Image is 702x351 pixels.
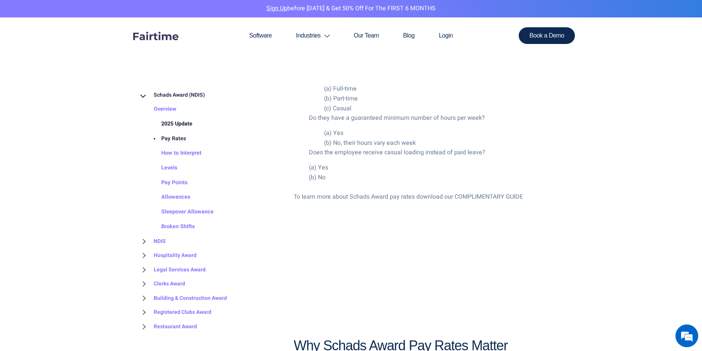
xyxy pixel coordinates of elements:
nav: BROWSE TOPICS [139,88,282,334]
p: Do they have a guaranteed minimum number of hours per week? [309,113,563,123]
a: Industries [284,17,342,54]
a: Levels [146,161,177,175]
div: Chat with us now [39,42,127,52]
a: 2025 Update [146,117,192,132]
div: BROWSE TOPICS [139,72,282,334]
a: Broken Shifts [146,219,195,234]
a: Book a Demo [519,27,575,44]
a: How to Interpret [146,146,201,161]
a: Login [427,17,465,54]
a: Building & Construction Award [139,291,227,306]
a: Allowances [146,190,190,205]
li: (b) No, their hours vary each week [324,138,563,148]
a: Overview [139,102,176,117]
li: (a) Full-time [324,84,563,94]
iframe: Guide to Schads Award Levels & Pay Points [294,210,561,323]
a: Pay Rates [146,132,186,146]
a: Sleepover Allowance [146,205,214,220]
p: before [DATE] & Get 50% Off for the FIRST 6 MONTHS [6,4,696,14]
a: Sign Up [266,4,287,13]
span: Book a Demo [529,33,564,39]
a: Registered Clubs Award [139,305,211,320]
span: We're online! [44,96,105,172]
p: Does the employee receive casual loading instead of paid leave? [309,148,563,158]
a: Pay Points [146,175,187,190]
a: Our Team [342,17,391,54]
div: Minimize live chat window [124,4,143,22]
a: Restaurant Award [139,320,197,334]
a: Hospitality Award [139,248,197,263]
li: (a) Yes [324,128,563,138]
a: Blog [391,17,427,54]
a: Legal Services Award [139,263,206,277]
a: Software [237,17,284,54]
textarea: Type your message and hit 'Enter' [4,207,145,233]
a: Clerks Award [139,277,185,291]
li: (a) Yes [309,163,563,173]
li: (b) Part-time [324,94,563,104]
a: NDIS [139,234,166,249]
li: (c) Casual [324,104,563,114]
li: (b) No [309,173,563,183]
a: Schads Award (NDIS) [139,88,205,102]
div: To learn more about Schads Award pay rates download our COMPLIMENTARY GUIDE [294,192,563,202]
